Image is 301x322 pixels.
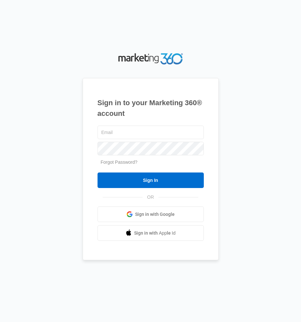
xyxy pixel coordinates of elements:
[135,211,175,218] span: Sign in with Google
[98,97,204,119] h1: Sign in to your Marketing 360® account
[98,225,204,241] a: Sign in with Apple Id
[101,160,138,165] a: Forgot Password?
[98,172,204,188] input: Sign In
[98,206,204,222] a: Sign in with Google
[143,194,158,201] span: OR
[98,126,204,139] input: Email
[134,230,176,237] span: Sign in with Apple Id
